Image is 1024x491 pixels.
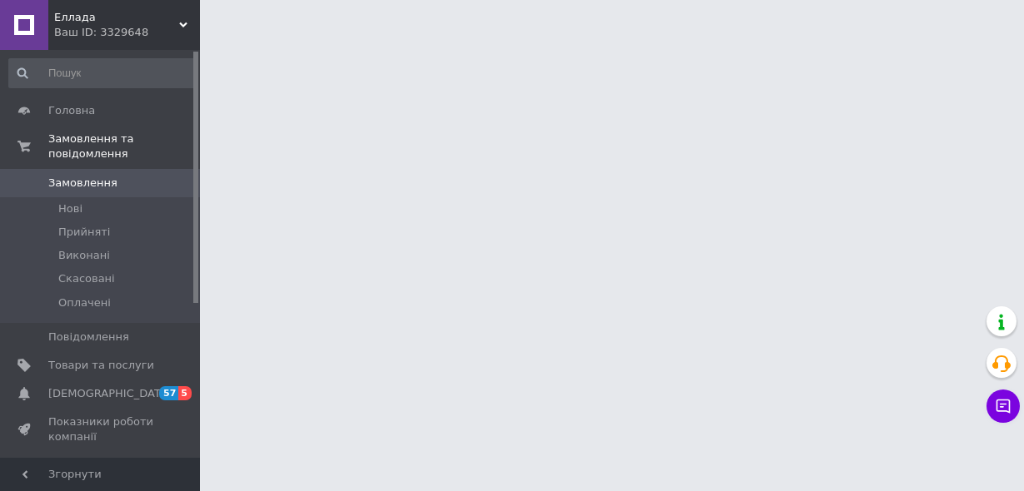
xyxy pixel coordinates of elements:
[48,330,129,345] span: Повідомлення
[48,358,154,373] span: Товари та послуги
[178,386,192,400] span: 5
[58,271,115,286] span: Скасовані
[48,103,95,118] span: Головна
[48,414,154,444] span: Показники роботи компанії
[48,176,117,191] span: Замовлення
[58,295,111,310] span: Оплачені
[58,225,110,240] span: Прийняті
[48,131,200,161] span: Замовлення та повідомлення
[58,248,110,263] span: Виконані
[987,389,1020,423] button: Чат з покупцем
[54,10,179,25] span: Еллада
[48,386,172,401] span: [DEMOGRAPHIC_DATA]
[58,201,82,216] span: Нові
[8,58,197,88] input: Пошук
[54,25,200,40] div: Ваш ID: 3329648
[159,386,178,400] span: 57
